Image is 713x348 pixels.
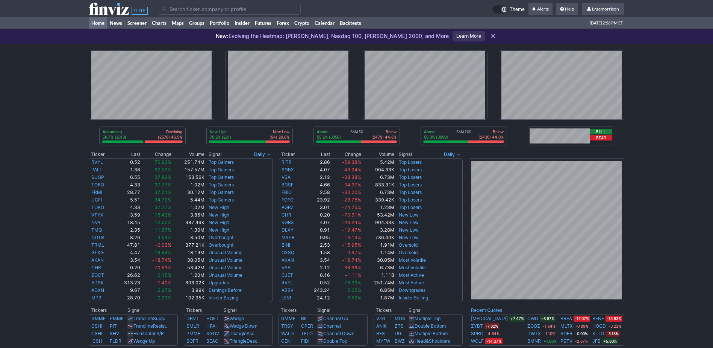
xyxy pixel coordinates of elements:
[279,151,304,158] th: Ticker
[342,257,361,263] span: -18.74%
[304,272,331,279] td: 0.16
[91,323,102,329] a: CSHI
[399,159,422,165] a: Top Losers
[362,219,395,226] td: 904.33K
[376,316,385,321] a: VIGI
[152,257,171,263] span: -18.74%
[157,272,171,278] span: 0.15%
[342,227,361,233] span: -19.47%
[114,272,141,279] td: 26.62
[304,211,331,219] td: 0.20
[172,181,205,189] td: 1.02M
[114,174,141,181] td: 6.55
[91,316,106,321] a: GMMF
[206,316,219,321] a: HOFT
[362,241,395,249] td: 1.91M
[362,256,395,264] td: 30.05M
[216,33,229,39] span: New:
[281,316,295,321] a: GMMF
[232,17,252,29] a: Insider
[281,338,292,344] a: GENI
[154,212,171,218] span: 15.43%
[91,189,102,195] a: FRMI
[172,264,205,272] td: 53.42M
[399,189,422,195] a: Top Losers
[362,234,395,241] td: 736.40K
[323,323,341,329] a: Channel
[282,287,294,293] a: ABBV
[172,204,205,211] td: 1.02M
[274,17,292,29] a: Forex
[371,134,397,140] p: (2479) 44.8%
[91,250,104,255] a: GLXG
[471,307,502,313] a: Recent Quotes
[282,235,295,240] a: MSPR
[133,331,164,336] a: Horizontal S/R
[362,151,395,158] th: Volume
[444,151,455,158] span: Daily
[478,134,504,140] p: (2430) 44.0%
[399,174,422,180] a: Top Losers
[107,17,125,29] a: News
[362,249,395,256] td: 1.14M
[376,338,390,344] a: MYFW
[110,331,119,336] a: SHV
[342,182,361,188] span: -34.37%
[110,338,121,344] a: FLDR
[209,182,234,188] a: Top Gainers
[172,174,205,181] td: 153.56K
[230,338,259,344] a: TriangleDesc.
[91,197,102,203] a: UCFI
[114,219,141,226] td: 18.45
[362,226,395,234] td: 3.28M
[362,166,395,174] td: 904.33K
[172,249,205,256] td: 18.19M
[89,151,114,158] th: Ticker
[207,17,232,29] a: Portfolio
[154,227,171,233] span: 11.67%
[91,167,101,172] a: PALI
[362,189,395,196] td: 6.73M
[91,235,104,240] a: NUTR
[209,220,229,225] a: New High
[592,330,604,337] a: KLTO
[395,316,405,321] a: MOS
[342,167,361,172] span: -43.24%
[560,322,573,330] a: MLTX
[371,129,397,134] p: Below
[206,338,218,344] a: BEAG
[230,323,257,329] a: Wedge Down
[186,316,199,321] a: DBVT
[172,189,205,196] td: 30.12M
[155,242,171,248] span: -0.03%
[317,134,341,140] p: 55.2% (3050)
[114,181,141,189] td: 4.33
[114,256,141,264] td: 3.54
[172,219,205,226] td: 387.49K
[323,331,354,336] a: Channel Down
[395,338,405,344] a: BWZ
[91,205,104,210] a: TORO
[269,134,289,140] p: (94) 29.8%
[172,151,205,158] th: Volume
[269,129,289,134] p: New Low
[342,205,361,210] span: -24.75%
[154,182,171,188] span: 37.77%
[154,159,171,165] span: 76.93%
[312,17,337,29] a: Calendar
[209,151,222,157] span: Signal
[399,272,424,278] a: Most Active
[395,331,401,336] a: UG
[399,280,424,285] a: Most Active
[282,159,292,165] a: RITR
[399,242,418,248] a: Oversold
[590,129,612,134] button: Bull
[590,135,612,140] button: Bear
[172,158,205,166] td: 251.74M
[209,235,233,240] a: Overbought
[304,264,331,272] td: 2.12
[282,174,291,180] a: VSA
[376,323,387,329] a: ANIK
[247,331,256,336] span: Asc.
[282,272,293,278] a: CJET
